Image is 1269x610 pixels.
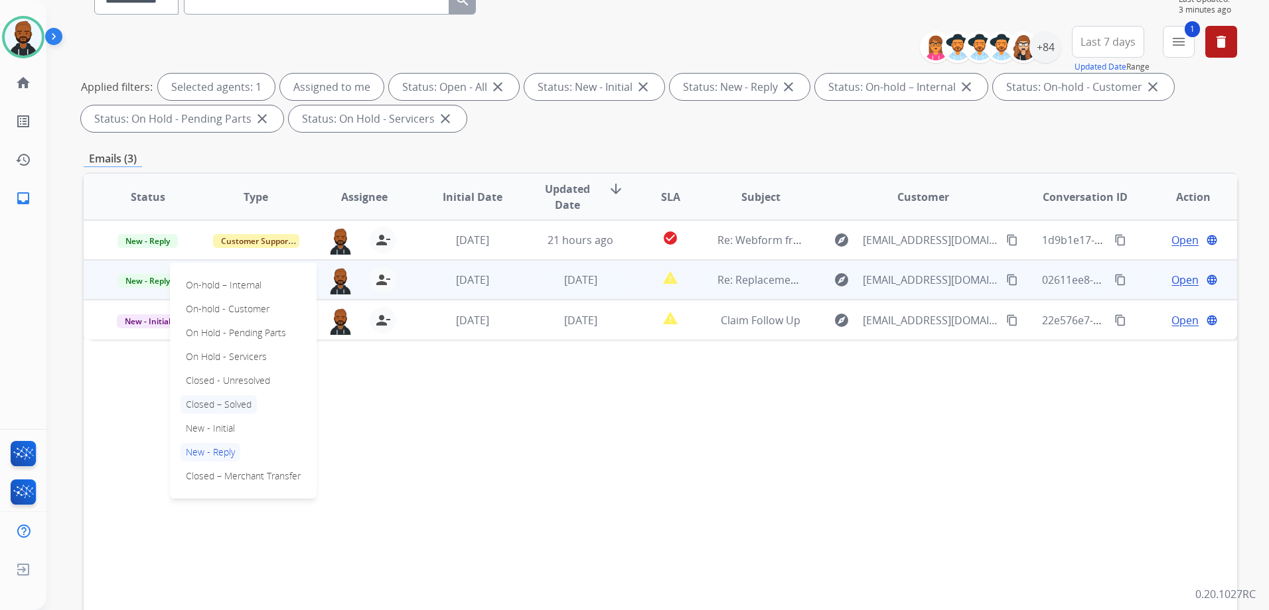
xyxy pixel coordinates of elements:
mat-icon: person_remove [375,272,391,288]
span: New - Initial [117,314,179,328]
mat-icon: check_circle [662,230,678,246]
div: Status: On-hold – Internal [815,74,988,100]
div: Status: Open - All [389,74,519,100]
mat-icon: close [635,79,651,95]
span: [EMAIL_ADDRESS][DOMAIN_NAME] [863,312,999,328]
span: Re: Replacement of Cricut [717,273,846,287]
p: On Hold - Pending Parts [181,324,291,342]
p: On Hold - Servicers [181,347,272,366]
span: [DATE] [456,313,489,328]
mat-icon: report_problem [662,270,678,286]
span: 3 minutes ago [1179,5,1237,15]
span: New - Reply [117,234,178,248]
mat-icon: person_remove [375,232,391,248]
mat-icon: close [490,79,506,95]
span: 02611ee8-ddc6-41b5-a4f0-cf55f966ea54 [1042,273,1239,287]
mat-icon: person_remove [375,312,391,328]
div: Selected agents: 1 [158,74,275,100]
mat-icon: content_copy [1006,274,1018,286]
mat-icon: history [15,152,31,168]
span: Claim Follow Up [721,313,800,328]
span: [DATE] [456,233,489,247]
div: Status: On-hold - Customer [993,74,1174,100]
span: Status [131,189,165,205]
div: +84 [1029,31,1061,63]
mat-icon: content_copy [1114,274,1126,286]
mat-icon: close [781,79,796,95]
mat-icon: home [15,75,31,91]
span: Open [1171,232,1199,248]
mat-icon: explore [834,232,850,248]
span: SLA [661,189,680,205]
p: Closed - Unresolved [181,371,275,390]
span: Last 7 days [1081,39,1136,44]
mat-icon: close [437,111,453,127]
mat-icon: explore [834,272,850,288]
div: Assigned to me [280,74,384,100]
mat-icon: report_problem [662,310,678,326]
div: Status: On Hold - Pending Parts [81,105,283,132]
mat-icon: language [1206,274,1218,286]
span: 1d9b1e17-525b-4ba1-88c2-7473914654dc [1042,233,1248,247]
div: Status: New - Reply [670,74,810,100]
mat-icon: close [958,79,974,95]
mat-icon: content_copy [1006,234,1018,246]
mat-icon: menu [1171,34,1187,50]
span: Assignee [341,189,388,205]
mat-icon: explore [834,312,850,328]
span: Updated Date [538,181,597,213]
p: On-hold – Internal [181,276,267,294]
span: Subject [741,189,781,205]
mat-icon: language [1206,314,1218,326]
span: Customer [897,189,949,205]
span: [EMAIL_ADDRESS][DOMAIN_NAME] [863,272,999,288]
span: 21 hours ago [548,233,613,247]
div: Status: On Hold - Servicers [289,105,467,132]
span: 1 [1185,21,1200,37]
img: agent-avatar [327,267,354,294]
mat-icon: list_alt [15,113,31,129]
p: New - Reply [181,443,240,461]
p: Closed – Solved [181,395,257,414]
mat-icon: content_copy [1006,314,1018,326]
span: 22e576e7-9ad9-4b95-bddb-1c077c97e62a [1042,313,1249,328]
mat-icon: content_copy [1114,314,1126,326]
img: avatar [5,19,42,56]
button: Updated Date [1075,62,1126,72]
img: agent-avatar [327,227,354,255]
button: Last 7 days [1072,26,1144,58]
button: 1 [1163,26,1195,58]
p: 0.20.1027RC [1195,586,1256,602]
span: Open [1171,272,1199,288]
span: New - Reply [117,274,178,288]
span: Customer Support [213,234,299,248]
p: Emails (3) [84,151,142,167]
span: Conversation ID [1043,189,1128,205]
mat-icon: arrow_downward [608,181,624,197]
mat-icon: close [1145,79,1161,95]
img: agent-avatar [327,307,354,335]
span: [DATE] [456,273,489,287]
mat-icon: language [1206,234,1218,246]
span: Open [1171,312,1199,328]
mat-icon: delete [1213,34,1229,50]
p: Applied filters: [81,79,153,95]
span: [DATE] [564,313,597,328]
span: Initial Date [443,189,502,205]
mat-icon: inbox [15,190,31,206]
span: Range [1075,61,1150,72]
p: On-hold - Customer [181,300,275,318]
span: [DATE] [564,273,597,287]
mat-icon: close [254,111,270,127]
p: New - Initial [181,419,240,438]
p: Closed – Merchant Transfer [181,467,306,485]
span: Type [244,189,268,205]
div: Status: New - Initial [524,74,664,100]
mat-icon: content_copy [1114,234,1126,246]
th: Action [1129,174,1237,220]
span: Re: Webform from [EMAIL_ADDRESS][DOMAIN_NAME] on [DATE] [717,233,1036,247]
span: [EMAIL_ADDRESS][DOMAIN_NAME] [863,232,999,248]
